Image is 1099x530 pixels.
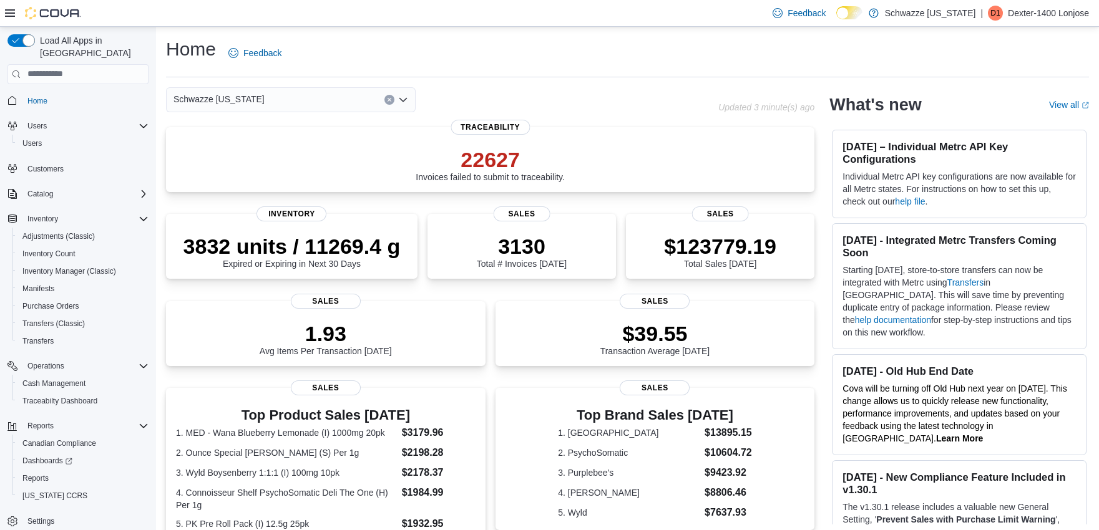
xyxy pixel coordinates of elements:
a: Feedback [768,1,831,26]
a: Settings [22,514,59,529]
span: Reports [22,473,49,483]
dt: 3. Wyld Boysenberry 1:1:1 (I) 100mg 10pk [176,466,397,479]
dt: 2. PsychoSomatic [558,446,700,459]
span: Home [27,96,47,106]
img: Cova [25,7,81,19]
dd: $3179.96 [402,425,476,440]
span: Traceabilty Dashboard [17,393,149,408]
button: Home [2,92,154,110]
span: Transfers [17,334,149,349]
span: Inventory Manager (Classic) [22,266,116,276]
span: Cash Management [22,378,85,388]
button: Settings [2,512,154,530]
dd: $10604.72 [705,445,752,460]
a: Canadian Compliance [17,436,101,451]
dt: 5. PK Pre Roll Pack (I) 12.5g 25pk [176,518,397,530]
span: Dark Mode [836,19,837,20]
span: Inventory Count [22,249,76,259]
input: Dark Mode [836,6,862,19]
span: Home [22,93,149,108]
a: Home [22,94,52,108]
dd: $13895.15 [705,425,752,440]
div: Dexter-1400 Lonjose [988,6,1003,21]
span: Sales [620,294,690,309]
a: Adjustments (Classic) [17,229,100,244]
span: Transfers (Classic) [22,319,85,329]
dd: $2198.28 [402,445,476,460]
span: [US_STATE] CCRS [22,491,87,501]
span: Feedback [243,47,281,59]
p: 3130 [477,234,567,259]
a: Customers [22,161,69,176]
span: Washington CCRS [17,488,149,503]
svg: External link [1082,102,1089,109]
span: Inventory Manager (Classic) [17,264,149,279]
a: Transfers [947,277,984,287]
h2: What's new [829,95,921,115]
button: Cash Management [12,375,154,392]
p: Starting [DATE], store-to-store transfers can now be integrated with Metrc using in [GEOGRAPHIC_D... [843,264,1076,339]
span: Sales [494,206,550,221]
span: Manifests [22,284,54,294]
span: Customers [27,164,64,174]
span: Operations [27,361,64,371]
span: Operations [22,359,149,373]
button: Manifests [12,280,154,297]
span: Schwazze [US_STATE] [173,92,265,107]
dd: $1984.99 [402,485,476,500]
button: Open list of options [398,95,408,105]
span: Cova will be turning off Old Hub next year on [DATE]. This change allows us to quickly release ne... [843,383,1067,443]
button: Inventory [22,211,63,226]
span: Purchase Orders [17,299,149,314]
button: Users [22,118,52,133]
button: Users [12,135,154,152]
div: Expired or Expiring in Next 30 Days [183,234,401,269]
span: Inventory [22,211,149,226]
span: Catalog [27,189,53,199]
a: Reports [17,471,54,486]
a: Manifests [17,281,59,296]
div: Total Sales [DATE] [664,234,776,269]
button: Inventory [2,210,154,228]
div: Transaction Average [DATE] [600,321,710,356]
span: Reports [27,421,54,431]
span: Dashboards [17,453,149,468]
dt: 1. MED - Wana Blueberry Lemonade (I) 1000mg 20pk [176,426,397,439]
p: Dexter-1400 Lonjose [1008,6,1089,21]
span: Cash Management [17,376,149,391]
button: [US_STATE] CCRS [12,487,154,504]
dt: 1. [GEOGRAPHIC_DATA] [558,426,700,439]
h3: Top Brand Sales [DATE] [558,408,752,423]
dt: 4. [PERSON_NAME] [558,486,700,499]
div: Avg Items Per Transaction [DATE] [260,321,392,356]
p: 22627 [416,147,565,172]
h1: Home [166,37,216,62]
dd: $8806.46 [705,485,752,500]
span: Inventory Count [17,246,149,261]
a: [US_STATE] CCRS [17,488,92,503]
span: Users [27,121,47,131]
span: Customers [22,161,149,176]
p: $123779.19 [664,234,776,259]
span: Users [17,136,149,151]
p: Individual Metrc API key configurations are now available for all Metrc states. For instructions ... [843,170,1076,208]
span: Settings [27,516,54,526]
button: Purchase Orders [12,297,154,315]
span: Dashboards [22,456,72,466]
span: Adjustments (Classic) [22,231,95,241]
a: Inventory Count [17,246,81,261]
span: Purchase Orders [22,301,79,311]
a: Transfers [17,334,59,349]
button: Traceabilty Dashboard [12,392,154,410]
a: Users [17,136,47,151]
span: Canadian Compliance [17,436,149,451]
dd: $9423.92 [705,465,752,480]
span: Reports [22,418,149,433]
span: Settings [22,513,149,529]
a: Transfers (Classic) [17,316,90,331]
h3: [DATE] - Old Hub End Date [843,365,1076,377]
span: Feedback [788,7,826,19]
span: Sales [291,294,361,309]
a: View allExternal link [1049,100,1089,110]
a: Cash Management [17,376,90,391]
